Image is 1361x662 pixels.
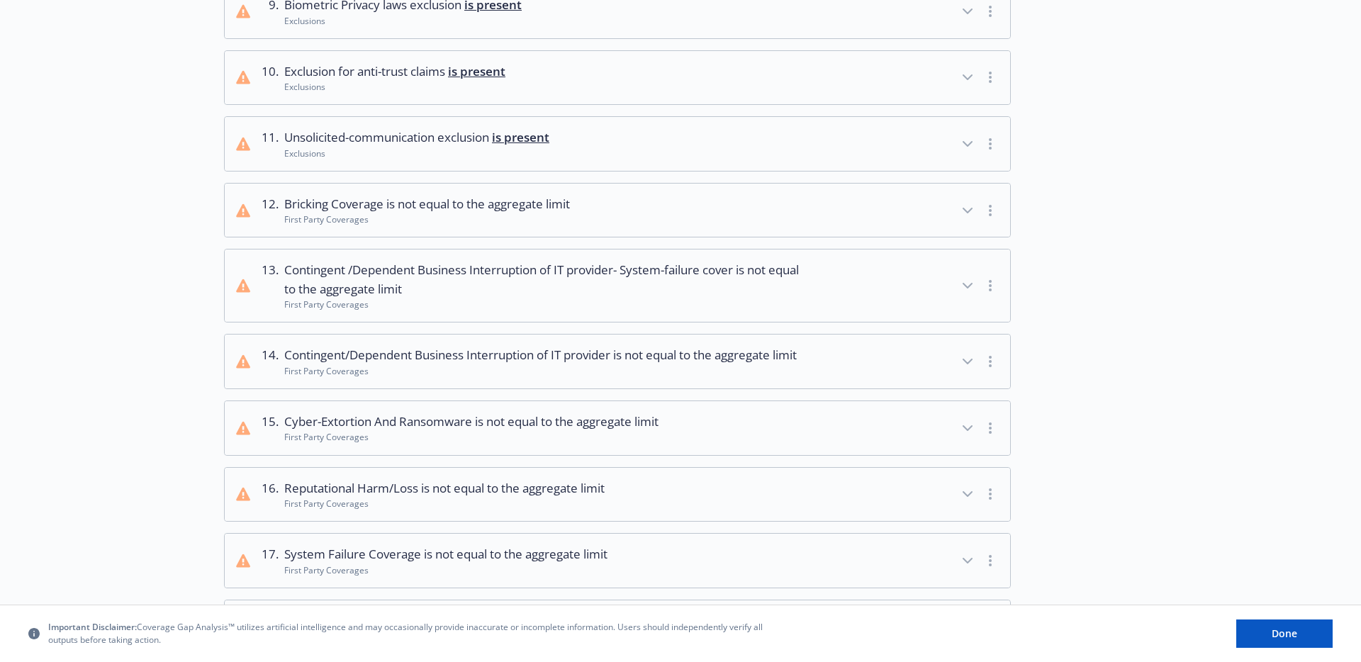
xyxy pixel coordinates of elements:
span: Bricking Coverage [284,195,570,213]
div: 13 . [262,261,279,310]
button: 11.Unsolicited-communication exclusion is presentExclusions [225,117,1010,171]
span: is not equal to the aggregate limit [386,196,570,212]
div: 17 . [262,545,279,576]
div: 10 . [262,62,279,94]
span: is not equal to the aggregate limit [613,347,797,363]
span: Contingent /Dependent Business Interruption of IT provider- System-failure cover [284,261,808,298]
span: Unsolicited-communication exclusion [284,128,549,147]
div: First Party Coverages [284,564,607,576]
div: Exclusions [284,15,522,27]
div: First Party Coverages [284,431,659,443]
span: System Failure Coverage [284,545,607,563]
button: 18.Blanket Additional-Insured is absentTerms and Conditions [225,600,1010,654]
span: Contingent/Dependent Business Interruption of IT provider [284,346,797,364]
span: Coverage Gap Analysis™ utilizes artificial intelligence and may occasionally provide inaccurate o... [48,622,771,646]
div: 11 . [262,128,279,159]
span: Cyber-Extortion And Ransomware [284,413,659,431]
span: Reputational Harm/Loss [284,479,605,498]
button: 10.Exclusion for anti-trust claims is presentExclusions [225,51,1010,105]
span: Done [1272,627,1297,640]
span: is not equal to the aggregate limit [421,480,605,496]
div: First Party Coverages [284,213,570,225]
span: Exclusion for anti-trust claims [284,62,505,81]
div: Exclusions [284,147,549,159]
div: 15 . [262,413,279,444]
div: First Party Coverages [284,365,797,377]
button: 17.System Failure Coverage is not equal to the aggregate limitFirst Party Coverages [225,534,1010,588]
button: 14.Contingent/Dependent Business Interruption of IT provider is not equal to the aggregate limitF... [225,335,1010,388]
button: 15.Cyber-Extortion And Ransomware is not equal to the aggregate limitFirst Party Coverages [225,401,1010,455]
div: First Party Coverages [284,298,808,310]
button: 13.Contingent /Dependent Business Interruption of IT provider- System-failure cover is not equal ... [225,249,1010,322]
div: 14 . [262,346,279,377]
span: is present [492,129,549,145]
div: 12 . [262,195,279,226]
span: is not equal to the aggregate limit [424,546,607,562]
button: 12.Bricking Coverage is not equal to the aggregate limitFirst Party Coverages [225,184,1010,237]
span: is not equal to the aggregate limit [284,262,799,296]
span: is not equal to the aggregate limit [475,413,659,430]
span: is present [448,63,505,79]
span: Important Disclaimer: [48,622,137,634]
button: 16.Reputational Harm/Loss is not equal to the aggregate limitFirst Party Coverages [225,468,1010,522]
div: First Party Coverages [284,498,605,510]
button: Done [1236,619,1333,648]
div: Exclusions [284,81,505,93]
div: 16 . [262,479,279,510]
